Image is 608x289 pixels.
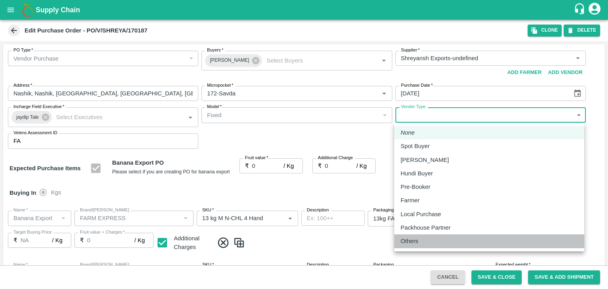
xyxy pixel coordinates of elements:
[401,223,450,232] p: Packhouse Partner
[401,196,420,205] p: Farmer
[401,183,430,191] p: Pre-Booker
[401,169,433,178] p: Hundi Buyer
[401,237,418,245] p: Others
[401,128,415,137] em: None
[401,210,441,219] p: Local Purchase
[401,142,429,150] p: Spot Buyer
[401,156,449,164] p: [PERSON_NAME]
